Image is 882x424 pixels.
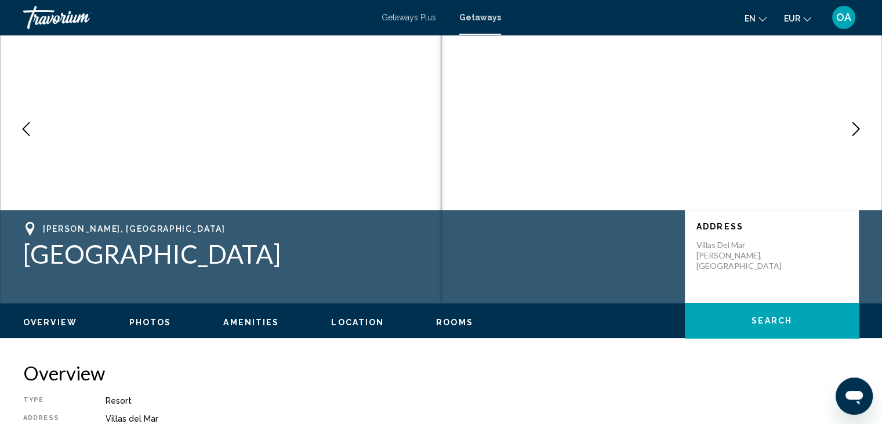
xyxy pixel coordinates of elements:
[752,317,792,326] span: Search
[43,224,226,233] span: [PERSON_NAME], [GEOGRAPHIC_DATA]
[745,14,756,23] span: en
[829,5,859,30] button: User Menu
[696,222,847,231] p: Address
[436,317,473,328] button: Rooms
[459,13,501,22] a: Getaways
[23,361,859,385] h2: Overview
[12,114,41,143] button: Previous image
[23,396,77,405] div: Type
[129,317,172,328] button: Photos
[23,317,77,328] button: Overview
[784,10,811,27] button: Change currency
[784,14,800,23] span: EUR
[223,317,279,328] button: Amenities
[331,317,384,328] button: Location
[745,10,767,27] button: Change language
[23,6,370,29] a: Travorium
[685,303,859,338] button: Search
[23,239,673,269] h1: [GEOGRAPHIC_DATA]
[836,378,873,415] iframe: Bouton de lancement de la fenêtre de messagerie
[696,240,789,271] p: Villas del Mar [PERSON_NAME], [GEOGRAPHIC_DATA]
[836,12,851,23] span: OA
[106,396,859,405] div: Resort
[382,13,436,22] a: Getaways Plus
[841,114,870,143] button: Next image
